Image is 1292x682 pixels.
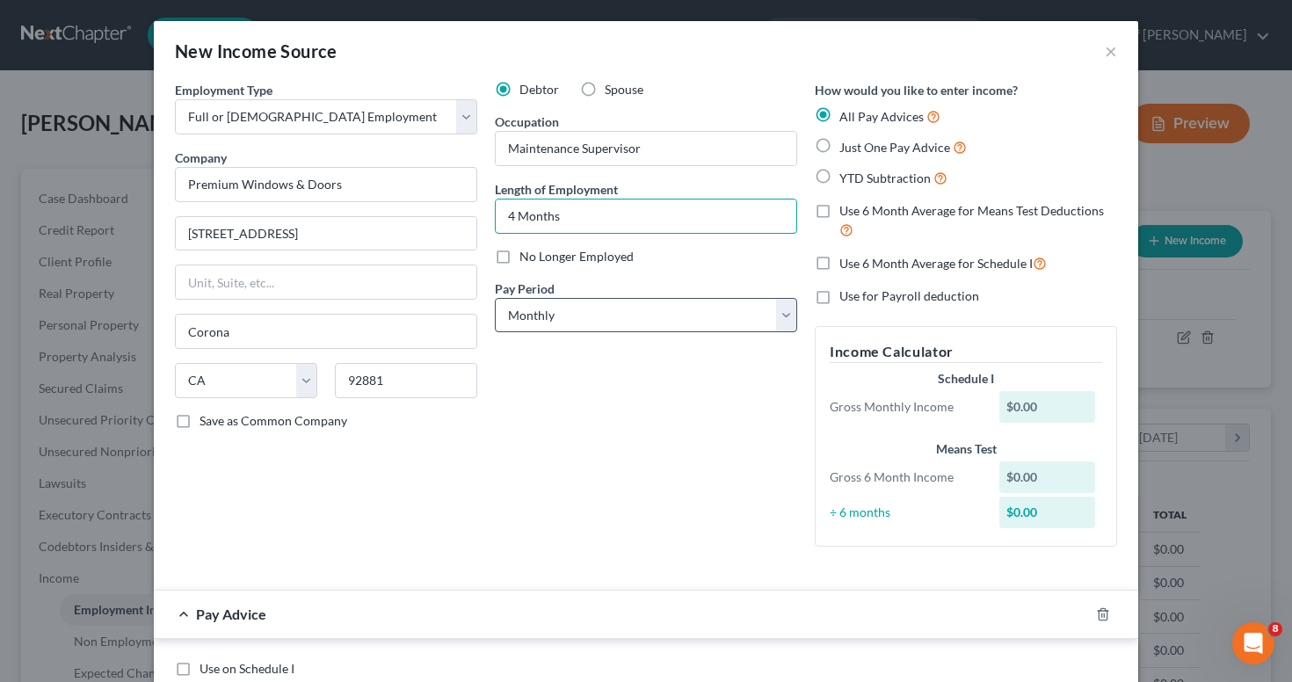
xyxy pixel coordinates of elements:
input: Enter zip... [335,363,477,398]
input: Search company by name... [175,167,477,202]
div: $0.00 [999,461,1096,493]
input: Enter address... [176,217,476,250]
span: No Longer Employed [519,249,634,264]
h5: Income Calculator [830,341,1102,363]
label: Length of Employment [495,180,618,199]
span: Company [175,150,227,165]
div: ÷ 6 months [821,504,991,521]
input: -- [496,132,796,165]
input: ex: 2 years [496,200,796,233]
span: 8 [1268,622,1282,636]
span: Pay Advice [196,606,266,622]
span: Use on Schedule I [200,661,294,676]
span: Save as Common Company [200,413,347,428]
span: YTD Subtraction [839,170,931,185]
div: Means Test [830,440,1102,458]
button: × [1105,40,1117,62]
span: Use for Payroll deduction [839,288,979,303]
div: Gross 6 Month Income [821,468,991,486]
label: Occupation [495,112,559,131]
div: Schedule I [830,370,1102,388]
label: How would you like to enter income? [815,81,1018,99]
span: Just One Pay Advice [839,140,950,155]
span: Employment Type [175,83,272,98]
span: All Pay Advices [839,109,924,124]
div: New Income Source [175,39,338,63]
span: Pay Period [495,281,555,296]
div: Gross Monthly Income [821,398,991,416]
iframe: Intercom live chat [1232,622,1274,664]
span: Debtor [519,82,559,97]
div: $0.00 [999,497,1096,528]
input: Enter city... [176,315,476,348]
input: Unit, Suite, etc... [176,265,476,299]
span: Use 6 Month Average for Schedule I [839,256,1033,271]
div: $0.00 [999,391,1096,423]
span: Spouse [605,82,643,97]
span: Use 6 Month Average for Means Test Deductions [839,203,1104,218]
